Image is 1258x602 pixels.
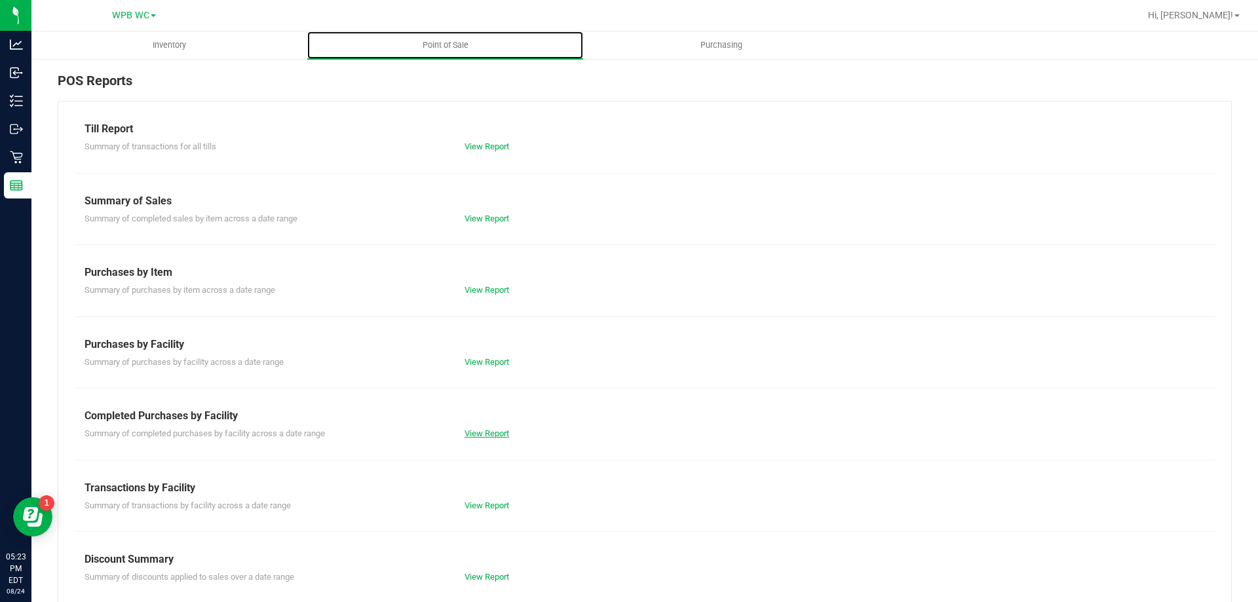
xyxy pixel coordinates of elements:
iframe: Resource center [13,497,52,536]
a: View Report [465,500,509,510]
span: Point of Sale [405,39,486,51]
div: POS Reports [58,71,1232,101]
span: Summary of transactions by facility across a date range [85,500,291,510]
span: Summary of transactions for all tills [85,141,216,151]
span: Summary of completed purchases by facility across a date range [85,428,325,438]
span: WPB WC [112,10,149,21]
div: Summary of Sales [85,193,1205,209]
p: 08/24 [6,586,26,596]
inline-svg: Outbound [10,122,23,136]
div: Purchases by Facility [85,337,1205,352]
span: Inventory [135,39,204,51]
a: Point of Sale [307,31,583,59]
div: Till Report [85,121,1205,137]
inline-svg: Reports [10,179,23,192]
a: View Report [465,428,509,438]
a: View Report [465,141,509,151]
a: View Report [465,357,509,367]
span: Summary of purchases by facility across a date range [85,357,284,367]
div: Discount Summary [85,552,1205,567]
p: 05:23 PM EDT [6,551,26,586]
span: Purchasing [683,39,760,51]
span: Summary of purchases by item across a date range [85,285,275,295]
span: Hi, [PERSON_NAME]! [1148,10,1233,20]
div: Purchases by Item [85,265,1205,280]
iframe: Resource center unread badge [39,495,54,511]
div: Completed Purchases by Facility [85,408,1205,424]
a: View Report [465,214,509,223]
inline-svg: Analytics [10,38,23,51]
a: View Report [465,285,509,295]
a: Inventory [31,31,307,59]
inline-svg: Inventory [10,94,23,107]
a: Purchasing [583,31,859,59]
inline-svg: Retail [10,151,23,164]
inline-svg: Inbound [10,66,23,79]
a: View Report [465,572,509,582]
span: Summary of completed sales by item across a date range [85,214,297,223]
div: Transactions by Facility [85,480,1205,496]
span: Summary of discounts applied to sales over a date range [85,572,294,582]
